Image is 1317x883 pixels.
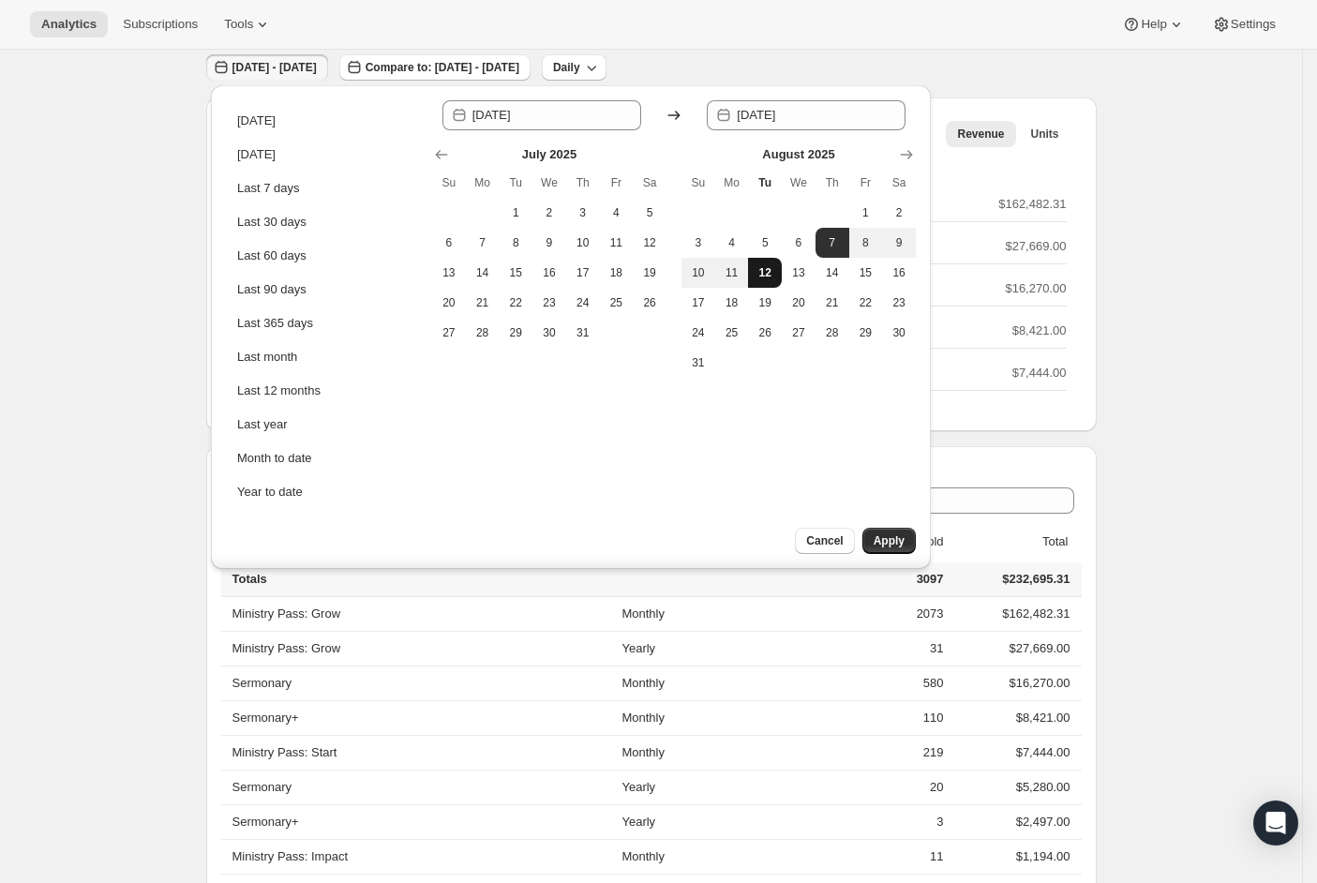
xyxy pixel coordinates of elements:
span: 13 [440,265,458,280]
button: Saturday August 9 2025 [882,228,916,258]
td: 11 [819,839,950,874]
td: $27,669.00 [950,631,1082,666]
span: Mo [473,175,492,190]
th: Thursday [816,168,849,198]
th: Wednesday [782,168,816,198]
span: Daily [553,60,580,75]
button: Wednesday August 27 2025 [782,318,816,348]
span: 2 [890,205,908,220]
button: Last 30 days [232,207,419,237]
button: Sunday July 6 2025 [432,228,466,258]
span: 10 [574,235,592,250]
button: Apply [862,528,916,554]
span: 27 [789,325,808,340]
button: Friday August 1 2025 [849,198,883,228]
td: $232,695.31 [950,562,1082,597]
span: We [789,175,808,190]
button: Monday August 18 2025 [715,288,749,318]
span: Th [574,175,592,190]
button: Monday August 4 2025 [715,228,749,258]
button: Sunday August 17 2025 [681,288,715,318]
span: 30 [540,325,559,340]
span: Fr [857,175,876,190]
p: $27,669.00 [1005,237,1066,256]
span: 27 [440,325,458,340]
span: 1 [506,205,525,220]
button: Saturday August 16 2025 [882,258,916,288]
button: Thursday July 10 2025 [566,228,600,258]
span: 12 [756,265,774,280]
span: 5 [756,235,774,250]
button: Saturday July 12 2025 [633,228,666,258]
span: 21 [823,295,842,310]
button: Thursday August 14 2025 [816,258,849,288]
button: Last 12 months [232,376,419,406]
td: Yearly [616,631,818,666]
span: 17 [574,265,592,280]
th: Sunday [432,168,466,198]
div: [DATE] [237,145,276,164]
button: Tuesday July 1 2025 [499,198,532,228]
span: 6 [789,235,808,250]
span: 20 [789,295,808,310]
button: Last year [232,410,419,440]
button: Monday July 7 2025 [466,228,500,258]
button: Daily [542,54,606,81]
span: We [540,175,559,190]
span: 10 [689,265,708,280]
td: $7,444.00 [950,735,1082,770]
span: [DATE] - [DATE] [232,60,317,75]
button: Tuesday July 15 2025 [499,258,532,288]
button: Sunday July 20 2025 [432,288,466,318]
button: Thursday July 3 2025 [566,198,600,228]
button: Tuesday August 5 2025 [748,228,782,258]
button: Start of range Thursday August 7 2025 [816,228,849,258]
td: $16,270.00 [950,666,1082,700]
td: 110 [819,700,950,735]
th: Tuesday [499,168,532,198]
span: 8 [857,235,876,250]
button: [DATE] [232,140,419,170]
button: Tuesday July 22 2025 [499,288,532,318]
button: Today Tuesday August 12 2025 [748,258,782,288]
th: Ministry Pass: Start [221,735,617,770]
button: Sunday July 27 2025 [432,318,466,348]
button: Wednesday July 30 2025 [532,318,566,348]
span: 9 [890,235,908,250]
span: 16 [890,265,908,280]
button: Monday July 14 2025 [466,258,500,288]
div: Last 90 days [237,280,307,299]
span: Apply [874,533,905,548]
span: 30 [890,325,908,340]
button: Saturday August 30 2025 [882,318,916,348]
button: Sunday July 13 2025 [432,258,466,288]
div: Open Intercom Messenger [1253,801,1298,846]
span: Mo [723,175,741,190]
div: Last 7 days [237,179,300,198]
button: Total [1021,524,1070,560]
p: $162,482.31 [998,195,1066,214]
button: Tools [213,11,283,37]
span: Su [440,175,458,190]
button: Wednesday August 20 2025 [782,288,816,318]
td: $1,194.00 [950,839,1082,874]
p: $8,421.00 [1012,322,1067,340]
th: Sermonary+ [221,700,617,735]
span: 1 [857,205,876,220]
button: Settings [1201,11,1287,37]
span: Revenue [957,127,1004,142]
div: Month to date [237,449,312,468]
span: 25 [607,295,626,310]
button: Thursday July 17 2025 [566,258,600,288]
button: Last 90 days [232,275,419,305]
span: 4 [723,235,741,250]
button: Friday July 11 2025 [600,228,634,258]
span: Units [1031,127,1059,142]
th: Sermonary+ [221,804,617,839]
div: Last 12 months [237,382,321,400]
td: $162,482.31 [950,597,1082,631]
span: 26 [640,295,659,310]
div: Last 365 days [237,314,313,333]
th: Thursday [566,168,600,198]
span: Subscriptions [123,17,198,32]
